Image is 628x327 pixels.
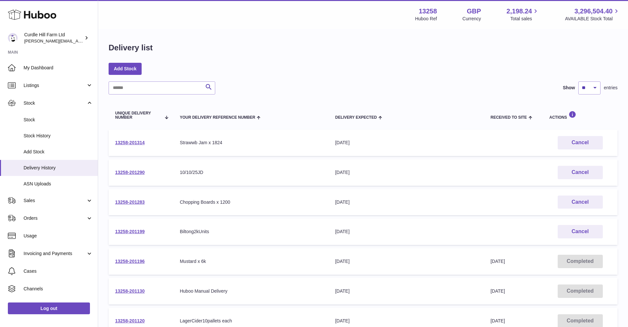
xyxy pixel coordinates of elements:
[180,140,322,146] div: Strawwb Jam x 1824
[24,215,86,221] span: Orders
[491,115,527,120] span: Received to Site
[24,149,93,155] span: Add Stock
[180,318,322,324] div: LagerCider10pallets each
[24,133,93,139] span: Stock History
[24,32,83,44] div: Curdle Hill Farm Ltd
[115,259,145,264] a: 13258-201196
[180,115,255,120] span: Your Delivery Reference Number
[24,65,93,71] span: My Dashboard
[115,199,145,205] a: 13258-201283
[180,199,322,205] div: Chopping Boards x 1200
[335,169,478,176] div: [DATE]
[563,85,575,91] label: Show
[491,259,505,264] span: [DATE]
[24,117,93,123] span: Stock
[558,136,603,149] button: Cancel
[415,16,437,22] div: Huboo Ref
[510,16,539,22] span: Total sales
[24,181,93,187] span: ASN Uploads
[335,229,478,235] div: [DATE]
[335,258,478,265] div: [DATE]
[109,63,142,75] a: Add Stock
[24,165,93,171] span: Delivery History
[604,85,618,91] span: entries
[8,33,18,43] img: charlotte@diddlysquatfarmshop.com
[491,288,505,294] span: [DATE]
[24,198,86,204] span: Sales
[109,43,153,53] h1: Delivery list
[180,288,322,294] div: Huboo Manual Delivery
[24,38,131,43] span: [PERSON_NAME][EMAIL_ADDRESS][DOMAIN_NAME]
[115,170,145,175] a: 13258-201290
[24,82,86,89] span: Listings
[558,225,603,238] button: Cancel
[507,7,540,22] a: 2,198.24 Total sales
[115,229,145,234] a: 13258-201199
[549,111,611,120] div: Actions
[24,286,93,292] span: Channels
[8,302,90,314] a: Log out
[558,196,603,209] button: Cancel
[335,140,478,146] div: [DATE]
[115,140,145,145] a: 13258-201314
[507,7,532,16] span: 2,198.24
[115,288,145,294] a: 13258-201130
[467,7,481,16] strong: GBP
[180,258,322,265] div: Mustard x 6k
[565,7,620,22] a: 3,296,504.40 AVAILABLE Stock Total
[335,288,478,294] div: [DATE]
[180,169,322,176] div: 10/10/25JD
[491,318,505,323] span: [DATE]
[180,229,322,235] div: Biltong2kUnits
[335,199,478,205] div: [DATE]
[335,318,478,324] div: [DATE]
[574,7,613,16] span: 3,296,504.40
[565,16,620,22] span: AVAILABLE Stock Total
[462,16,481,22] div: Currency
[24,250,86,257] span: Invoicing and Payments
[24,233,93,239] span: Usage
[115,318,145,323] a: 13258-201120
[24,100,86,106] span: Stock
[558,166,603,179] button: Cancel
[335,115,377,120] span: Delivery Expected
[115,111,161,120] span: Unique Delivery Number
[24,268,93,274] span: Cases
[419,7,437,16] strong: 13258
